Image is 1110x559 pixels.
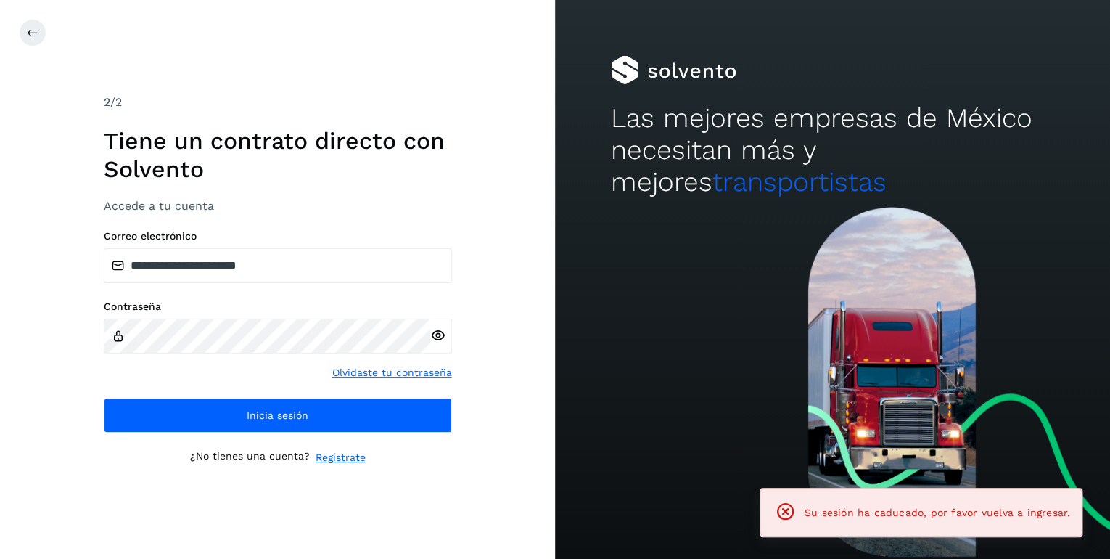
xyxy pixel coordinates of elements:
label: Correo electrónico [104,230,452,242]
div: /2 [104,94,452,111]
button: Inicia sesión [104,398,452,433]
span: Su sesión ha caducado, por favor vuelva a ingresar. [805,507,1070,518]
h2: Las mejores empresas de México necesitan más y mejores [611,102,1055,199]
label: Contraseña [104,301,452,313]
span: transportistas [712,166,887,197]
a: Regístrate [316,450,366,465]
span: Inicia sesión [247,410,308,420]
a: Olvidaste tu contraseña [332,365,452,380]
h3: Accede a tu cuenta [104,199,452,213]
h1: Tiene un contrato directo con Solvento [104,127,452,183]
p: ¿No tienes una cuenta? [190,450,310,465]
span: 2 [104,95,110,109]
